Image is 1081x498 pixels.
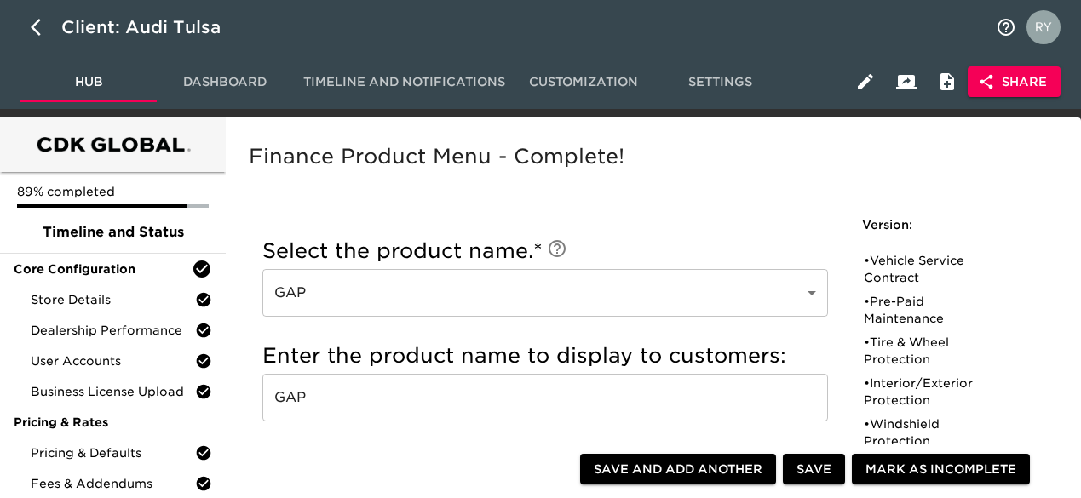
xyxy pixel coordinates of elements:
[862,249,1023,289] div: •Vehicle Service Contract
[526,72,641,93] span: Customization
[796,459,831,480] span: Save
[303,72,505,93] span: Timeline and Notifications
[14,414,212,431] span: Pricing & Rates
[580,454,776,485] button: Save and Add Another
[31,291,195,308] span: Store Details
[865,459,1016,480] span: Mark as Incomplete
[981,72,1047,93] span: Share
[864,415,998,449] div: • Windshield Protection
[862,216,1023,235] h6: Version:
[862,371,1023,412] div: •Interior/Exterior Protection
[852,454,1030,485] button: Mark as Incomplete
[31,475,195,492] span: Fees & Addendums
[862,412,1023,453] div: •Windshield Protection
[864,293,998,327] div: • Pre-Paid Maintenance
[986,7,1026,48] button: notifications
[31,444,195,461] span: Pricing & Defaults
[864,375,998,409] div: • Interior/Exterior Protection
[864,334,998,368] div: • Tire & Wheel Protection
[862,330,1023,371] div: •Tire & Wheel Protection
[31,322,195,339] span: Dealership Performance
[262,342,828,369] h5: Enter the product name to display to customers:
[14,260,192,278] span: Core Configuration
[249,143,1050,170] h5: Finance Product Menu - Complete!
[864,252,998,286] div: • Vehicle Service Contract
[14,222,212,243] span: Timeline and Status
[262,238,828,265] h5: Select the product name.
[594,459,762,480] span: Save and Add Another
[1026,10,1061,44] img: Profile
[31,383,195,400] span: Business License Upload
[262,269,828,317] div: GAP
[61,14,244,41] div: Client: Audi Tulsa
[783,454,845,485] button: Save
[31,72,147,93] span: Hub
[167,72,283,93] span: Dashboard
[31,352,195,369] span: User Accounts
[662,72,778,93] span: Settings
[862,289,1023,330] div: •Pre-Paid Maintenance
[968,66,1061,98] button: Share
[17,183,209,200] p: 89% completed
